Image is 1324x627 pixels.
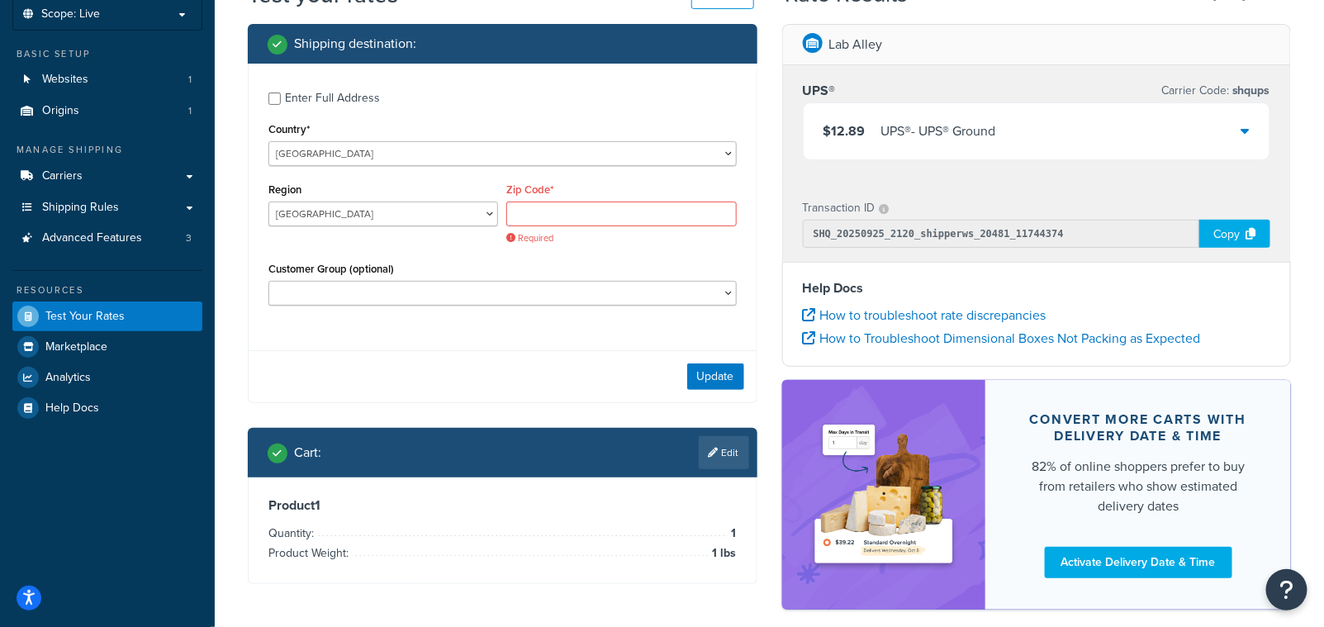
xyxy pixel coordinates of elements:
[268,525,318,542] span: Quantity:
[45,340,107,354] span: Marketplace
[188,104,192,118] span: 1
[45,401,99,416] span: Help Docs
[1229,82,1270,99] span: shqups
[12,64,202,95] li: Websites
[268,183,301,196] label: Region
[803,278,1271,298] h4: Help Docs
[803,329,1201,348] a: How to Troubleshoot Dimensional Boxes Not Packing as Expected
[1266,569,1307,610] button: Open Resource Center
[1199,220,1270,248] div: Copy
[12,64,202,95] a: Websites1
[728,524,737,544] span: 1
[188,73,192,87] span: 1
[42,169,83,183] span: Carriers
[12,96,202,126] a: Origins1
[829,33,883,56] p: Lab Alley
[807,405,961,584] img: feature-image-ddt-36eae7f7280da8017bfb280eaccd9c446f90b1fe08728e4019434db127062ab4.png
[294,36,416,51] h2: Shipping destination :
[881,120,996,143] div: UPS® - UPS® Ground
[42,201,119,215] span: Shipping Rules
[41,7,100,21] span: Scope: Live
[709,544,737,563] span: 1 lbs
[823,121,866,140] span: $12.89
[268,497,737,514] h3: Product 1
[42,104,79,118] span: Origins
[12,223,202,254] li: Advanced Features
[506,183,553,196] label: Zip Code*
[12,192,202,223] a: Shipping Rules
[294,445,321,460] h2: Cart :
[285,87,380,110] div: Enter Full Address
[1025,411,1251,444] div: Convert more carts with delivery date & time
[12,363,202,392] a: Analytics
[12,332,202,362] a: Marketplace
[12,223,202,254] a: Advanced Features3
[1025,457,1251,516] div: 82% of online shoppers prefer to buy from retailers who show estimated delivery dates
[12,302,202,331] a: Test Your Rates
[268,93,281,105] input: Enter Full Address
[12,393,202,423] a: Help Docs
[268,544,353,562] span: Product Weight:
[12,47,202,61] div: Basic Setup
[803,197,876,220] p: Transaction ID
[186,231,192,245] span: 3
[1161,79,1270,102] p: Carrier Code:
[12,96,202,126] li: Origins
[45,310,125,324] span: Test Your Rates
[506,232,736,245] span: Required
[12,143,202,157] div: Manage Shipping
[268,123,310,135] label: Country*
[803,83,836,99] h3: UPS®
[42,73,88,87] span: Websites
[42,231,142,245] span: Advanced Features
[699,436,749,469] a: Edit
[12,161,202,192] a: Carriers
[12,283,202,297] div: Resources
[45,371,91,385] span: Analytics
[1045,547,1232,578] a: Activate Delivery Date & Time
[268,263,394,275] label: Customer Group (optional)
[803,306,1046,325] a: How to troubleshoot rate discrepancies
[687,363,744,390] button: Update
